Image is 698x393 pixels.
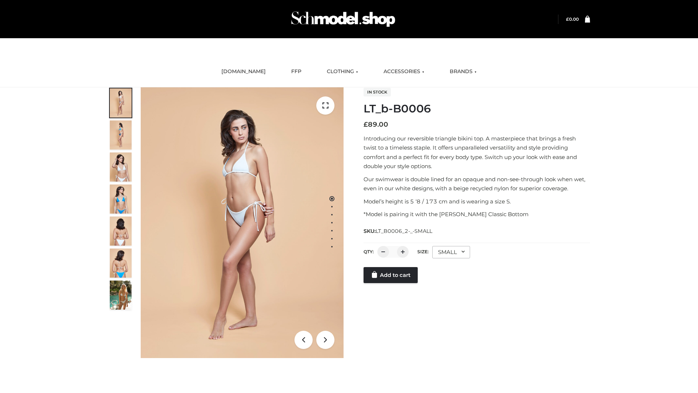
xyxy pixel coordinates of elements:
a: ACCESSORIES [378,64,430,80]
p: *Model is pairing it with the [PERSON_NAME] Classic Bottom [364,210,590,219]
a: CLOTHING [321,64,364,80]
a: £0.00 [566,16,579,22]
a: FFP [286,64,307,80]
img: ArielClassicBikiniTop_CloudNine_AzureSky_OW114ECO_8-scaled.jpg [110,249,132,278]
p: Introducing our reversible triangle bikini top. A masterpiece that brings a fresh twist to a time... [364,134,590,171]
label: QTY: [364,249,374,254]
img: ArielClassicBikiniTop_CloudNine_AzureSky_OW114ECO_1 [141,87,344,358]
bdi: 0.00 [566,16,579,22]
p: Model’s height is 5 ‘8 / 173 cm and is wearing a size S. [364,197,590,206]
span: LT_B0006_2-_-SMALL [376,228,432,234]
span: In stock [364,88,391,96]
img: ArielClassicBikiniTop_CloudNine_AzureSky_OW114ECO_4-scaled.jpg [110,184,132,214]
img: ArielClassicBikiniTop_CloudNine_AzureSky_OW114ECO_7-scaled.jpg [110,217,132,246]
bdi: 89.00 [364,120,388,128]
span: £ [566,16,569,22]
label: Size: [417,249,429,254]
img: ArielClassicBikiniTop_CloudNine_AzureSky_OW114ECO_3-scaled.jpg [110,152,132,182]
div: SMALL [432,246,470,258]
a: Add to cart [364,267,418,283]
img: ArielClassicBikiniTop_CloudNine_AzureSky_OW114ECO_1-scaled.jpg [110,88,132,118]
img: ArielClassicBikiniTop_CloudNine_AzureSky_OW114ECO_2-scaled.jpg [110,120,132,150]
span: £ [364,120,368,128]
img: Arieltop_CloudNine_AzureSky2.jpg [110,281,132,310]
h1: LT_b-B0006 [364,102,590,115]
a: BRANDS [444,64,482,80]
span: SKU: [364,227,433,235]
a: [DOMAIN_NAME] [216,64,271,80]
img: Schmodel Admin 964 [289,5,398,33]
p: Our swimwear is double lined for an opaque and non-see-through look when wet, even in our white d... [364,175,590,193]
